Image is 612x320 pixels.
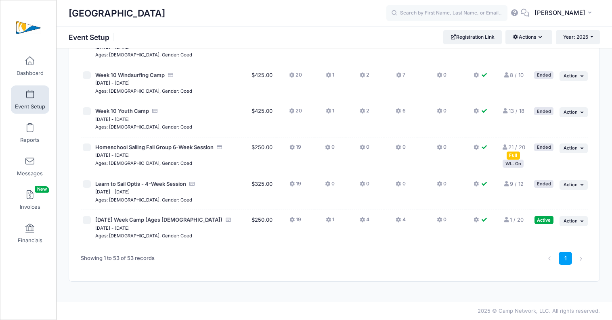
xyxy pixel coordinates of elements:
[18,237,42,244] span: Financials
[360,107,369,119] button: 2
[95,181,186,187] span: Learn to Sail Optis - 4-Week Session
[564,73,578,79] span: Action
[503,216,523,223] a: 1 / 20
[11,219,49,247] a: Financials
[69,33,116,42] h1: Event Setup
[478,308,600,314] span: 2025 © Camp Network, LLC. All rights reserved.
[564,182,578,187] span: Action
[534,107,553,115] div: Ended
[216,145,223,150] i: Accepting Credit Card Payments
[360,71,369,83] button: 2
[95,108,149,114] span: Week 10 Youth Camp
[95,52,192,58] small: Ages: [DEMOGRAPHIC_DATA], Gender: Coed
[11,152,49,181] a: Messages
[95,197,192,203] small: Ages: [DEMOGRAPHIC_DATA], Gender: Coed
[95,124,192,130] small: Ages: [DEMOGRAPHIC_DATA], Gender: Coed
[14,12,44,43] img: Clearwater Community Sailing Center
[534,216,553,224] div: Active
[503,72,523,78] a: 8 / 10
[95,225,130,231] small: [DATE] - [DATE]
[325,143,335,155] button: 0
[386,5,507,21] input: Search by First Name, Last Name, or Email...
[248,174,277,210] td: $325.00
[189,181,195,187] i: Accepting Credit Card Payments
[11,119,49,147] a: Reports
[20,137,40,143] span: Reports
[556,30,600,44] button: Year: 2025
[289,216,301,228] button: 19
[503,160,524,167] div: WL: On
[534,8,585,17] span: [PERSON_NAME]
[437,71,446,83] button: 0
[289,180,301,192] button: 19
[248,101,277,137] td: $425.00
[437,180,446,192] button: 0
[396,180,405,192] button: 0
[95,160,192,166] small: Ages: [DEMOGRAPHIC_DATA], Gender: Coed
[560,180,588,190] button: Action
[560,107,588,117] button: Action
[95,44,130,50] small: [DATE] - [DATE]
[534,71,553,79] div: Ended
[563,34,588,40] span: Year: 2025
[289,71,302,83] button: 20
[564,109,578,115] span: Action
[95,88,192,94] small: Ages: [DEMOGRAPHIC_DATA], Gender: Coed
[326,71,334,83] button: 1
[95,144,214,150] span: Homeschool Sailing Fall Group 6-Week Session
[248,210,277,246] td: $250.00
[507,152,520,159] div: Full
[396,216,405,228] button: 4
[11,85,49,114] a: Event Setup
[95,216,222,223] span: [DATE] Week Camp (Ages [DEMOGRAPHIC_DATA])
[289,143,301,155] button: 19
[437,107,446,119] button: 0
[95,152,130,158] small: [DATE] - [DATE]
[11,52,49,80] a: Dashboard
[559,252,572,265] a: 1
[248,65,277,102] td: $425.00
[560,216,588,226] button: Action
[95,189,130,195] small: [DATE] - [DATE]
[437,143,446,155] button: 0
[396,143,405,155] button: 0
[396,71,405,83] button: 7
[20,204,40,210] span: Invoices
[11,186,49,214] a: InvoicesNew
[534,180,553,188] div: Ended
[396,107,405,119] button: 6
[17,170,43,177] span: Messages
[325,180,335,192] button: 0
[225,217,232,222] i: Accepting Credit Card Payments
[505,30,552,44] button: Actions
[326,107,334,119] button: 1
[168,73,174,78] i: Accepting Credit Card Payments
[360,216,369,228] button: 4
[326,216,334,228] button: 1
[564,218,578,224] span: Action
[248,137,277,174] td: $250.00
[360,143,369,155] button: 0
[152,108,158,114] i: Accepting Credit Card Payments
[95,233,192,239] small: Ages: [DEMOGRAPHIC_DATA], Gender: Coed
[503,181,523,187] a: 9 / 12
[564,145,578,151] span: Action
[560,71,588,81] button: Action
[95,80,130,86] small: [DATE] - [DATE]
[502,108,524,114] a: 13 / 18
[95,72,165,78] span: Week 10 Windsurfing Camp
[0,8,57,47] a: Clearwater Community Sailing Center
[534,143,553,151] div: Ended
[443,30,502,44] a: Registration Link
[560,143,588,153] button: Action
[95,116,130,122] small: [DATE] - [DATE]
[69,4,165,23] h1: [GEOGRAPHIC_DATA]
[437,216,446,228] button: 0
[289,107,302,119] button: 20
[15,103,45,110] span: Event Setup
[501,144,525,158] a: 21 / 20 Full
[17,70,44,77] span: Dashboard
[81,249,155,268] div: Showing 1 to 53 of 53 records
[529,4,600,23] button: [PERSON_NAME]
[35,186,49,193] span: New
